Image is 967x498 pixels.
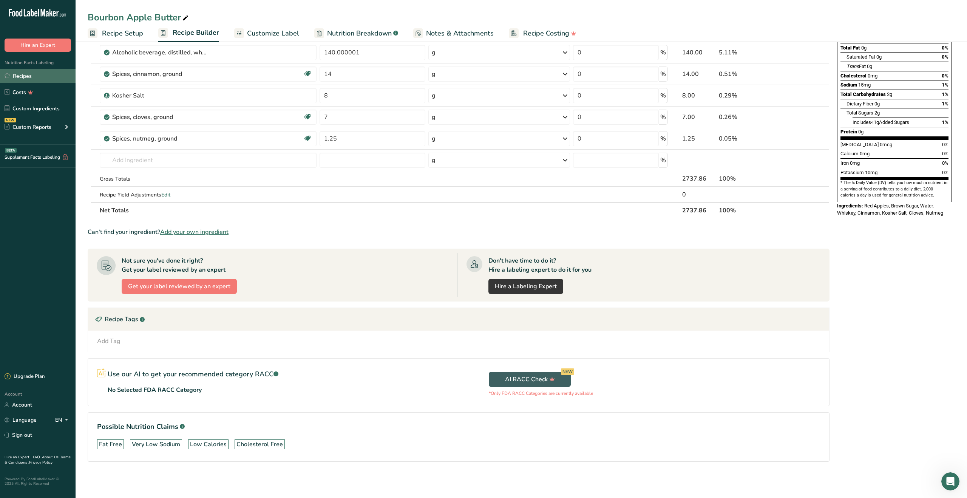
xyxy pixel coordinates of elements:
[122,256,226,274] div: Not sure you've done it right? Get your label reviewed by an expert
[837,203,943,216] span: Red Apples, Brown Sugar, Water, Whiskey, Cinnamon, Kosher Salt, Cloves, Nutmeg
[942,82,948,88] span: 1%
[840,170,864,175] span: Potassium
[840,129,857,135] span: Protein
[5,413,37,427] a: Language
[942,45,948,51] span: 0%
[887,91,892,97] span: 2g
[942,170,948,175] span: 0%
[108,385,202,394] p: No Selected FDA RACC Category
[5,373,45,380] div: Upgrade Plan
[853,119,909,125] span: Includes Added Sugars
[860,151,870,156] span: 0mg
[432,91,436,100] div: g
[314,25,398,42] a: Nutrition Breakdown
[488,279,563,294] a: Hire a Labeling Expert
[432,70,436,79] div: g
[97,422,820,432] h1: Possible Nutrition Claims
[847,63,859,69] i: Trans
[942,91,948,97] span: 1%
[413,25,494,42] a: Notes & Attachments
[88,227,830,237] div: Can't find your ingredient?
[432,48,436,57] div: g
[100,191,317,199] div: Recipe Yield Adjustments
[858,82,871,88] span: 15mg
[161,191,170,198] span: Edit
[682,91,716,100] div: 8.00
[327,28,392,39] span: Nutrition Breakdown
[5,477,71,486] div: Powered By FoodLabelMaker © 2025 All Rights Reserved
[942,54,948,60] span: 0%
[236,440,283,449] div: Cholesterol Free
[173,28,219,38] span: Recipe Builder
[234,25,299,42] a: Customize Label
[880,142,892,147] span: 0mcg
[861,45,867,51] span: 0g
[942,119,948,125] span: 1%
[112,134,207,143] div: Spices, nutmeg, ground
[719,48,789,57] div: 5.11%
[840,180,948,198] section: * The % Daily Value (DV) tells you how much a nutrient in a serving of food contributes to a dail...
[160,227,229,237] span: Add your own ingredient
[561,368,574,375] div: NEW
[112,70,207,79] div: Spices, cinnamon, ground
[99,440,122,449] div: Fat Free
[100,153,317,168] input: Add Ingredient
[840,151,859,156] span: Calcium
[523,28,569,39] span: Recipe Costing
[865,170,877,175] span: 10mg
[29,460,53,465] a: Privacy Policy
[88,11,190,24] div: Bourbon Apple Butter
[871,119,879,125] span: <1g
[942,151,948,156] span: 0%
[102,28,143,39] span: Recipe Setup
[868,73,877,79] span: 0mg
[132,440,180,449] div: Very Low Sodium
[682,70,716,79] div: 14.00
[5,455,71,465] a: Terms & Conditions .
[5,455,31,460] a: Hire an Expert .
[682,134,716,143] div: 1.25
[505,375,555,384] span: AI RACC Check
[98,202,681,218] th: Net Totals
[88,25,143,42] a: Recipe Setup
[100,175,317,183] div: Gross Totals
[682,190,716,199] div: 0
[942,101,948,107] span: 1%
[847,63,866,69] span: Fat
[33,455,42,460] a: FAQ .
[128,282,230,291] span: Get your label reviewed by an expert
[840,142,879,147] span: [MEDICAL_DATA]
[190,440,227,449] div: Low Calories
[847,54,875,60] span: Saturated Fat
[850,160,860,166] span: 0mg
[719,91,789,100] div: 0.29%
[719,113,789,122] div: 0.26%
[122,279,237,294] button: Get your label reviewed by an expert
[5,118,16,122] div: NEW
[719,174,789,183] div: 100%
[840,45,860,51] span: Total Fat
[942,73,948,79] span: 0%
[432,113,436,122] div: g
[867,63,872,69] span: 0g
[426,28,494,39] span: Notes & Attachments
[847,110,873,116] span: Total Sugars
[941,472,959,490] iframe: Intercom live chat
[88,308,829,331] div: Recipe Tags
[717,202,790,218] th: 100%
[488,256,592,274] div: Don't have time to do it? Hire a labeling expert to do it for you
[682,113,716,122] div: 7.00
[682,48,716,57] div: 140.00
[509,25,576,42] a: Recipe Costing
[858,129,864,135] span: 0g
[489,372,571,387] button: AI RACC Check NEW
[840,73,867,79] span: Cholesterol
[840,91,886,97] span: Total Carbohydrates
[837,203,863,209] span: Ingredients:
[247,28,299,39] span: Customize Label
[5,148,17,153] div: BETA
[55,416,71,425] div: EN
[112,113,207,122] div: Spices, cloves, ground
[108,369,278,379] p: Use our AI to get your recommended category RACC
[681,202,717,218] th: 2737.86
